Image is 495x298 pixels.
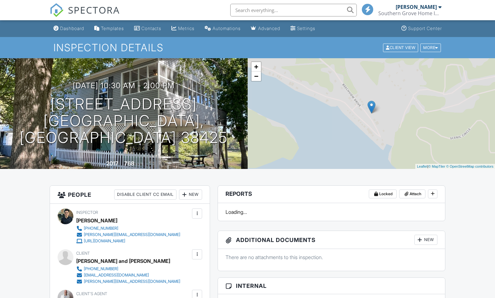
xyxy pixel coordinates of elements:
a: Templates [92,23,127,34]
a: Contacts [132,23,164,34]
div: Settings [297,26,315,31]
div: [PERSON_NAME][EMAIL_ADDRESS][DOMAIN_NAME] [84,232,180,237]
a: [URL][DOMAIN_NAME] [76,238,180,244]
div: [PERSON_NAME][EMAIL_ADDRESS][DOMAIN_NAME] [84,279,180,284]
img: The Best Home Inspection Software - Spectora [50,3,64,17]
span: SPECTORA [68,3,120,16]
div: Disable Client CC Email [114,189,176,200]
a: [PHONE_NUMBER] [76,225,180,232]
a: Leaflet [417,165,427,168]
div: [EMAIL_ADDRESS][DOMAIN_NAME] [84,273,149,278]
a: Settings [288,23,318,34]
div: | [415,164,495,169]
h3: Additional Documents [218,231,445,249]
div: Dashboard [60,26,84,31]
input: Search everything... [230,4,357,16]
h3: [DATE] 10:30 am - 2:00 pm [73,81,175,90]
h3: Internal [218,278,445,294]
a: Zoom in [251,62,261,71]
span: Client's Agent [76,291,107,296]
span: Built [98,162,105,166]
span: Inspector [76,210,98,215]
div: Southern Grove Home Inspections [378,10,442,16]
div: Templates [101,26,124,31]
h3: People [50,186,210,204]
a: © MapTiler [428,165,445,168]
a: [PERSON_NAME][EMAIL_ADDRESS][DOMAIN_NAME] [76,278,180,285]
a: [PERSON_NAME][EMAIL_ADDRESS][DOMAIN_NAME] [76,232,180,238]
div: New [179,189,202,200]
div: Metrics [178,26,195,31]
div: [PERSON_NAME] [76,216,117,225]
h1: Inspection Details [53,42,441,53]
a: Client View [382,45,420,50]
div: 2017 [106,160,118,167]
a: Metrics [169,23,197,34]
a: © OpenStreetMap contributors [446,165,493,168]
a: SPECTORA [50,9,120,22]
a: Support Center [399,23,444,34]
a: Advanced [248,23,283,34]
h1: [STREET_ADDRESS] [GEOGRAPHIC_DATA], [GEOGRAPHIC_DATA] 38425 [10,96,238,146]
div: Support Center [408,26,442,31]
a: [PHONE_NUMBER] [76,266,180,272]
a: Zoom out [251,71,261,81]
div: Client View [383,43,418,52]
div: [URL][DOMAIN_NAME] [84,239,125,244]
div: [PERSON_NAME] [396,4,437,10]
div: [PERSON_NAME] and [PERSON_NAME] [76,256,170,266]
div: 768 [124,160,134,167]
a: Dashboard [51,23,87,34]
div: Automations [213,26,241,31]
div: Contacts [141,26,161,31]
div: More [420,43,441,52]
span: sq. ft. [135,162,144,166]
div: [PHONE_NUMBER] [84,226,118,231]
p: There are no attachments to this inspection. [226,254,437,261]
div: [PHONE_NUMBER] [84,266,118,271]
a: [EMAIL_ADDRESS][DOMAIN_NAME] [76,272,180,278]
a: Automations (Basic) [202,23,243,34]
span: Client [76,251,90,256]
div: Advanced [258,26,280,31]
div: New [414,235,437,245]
